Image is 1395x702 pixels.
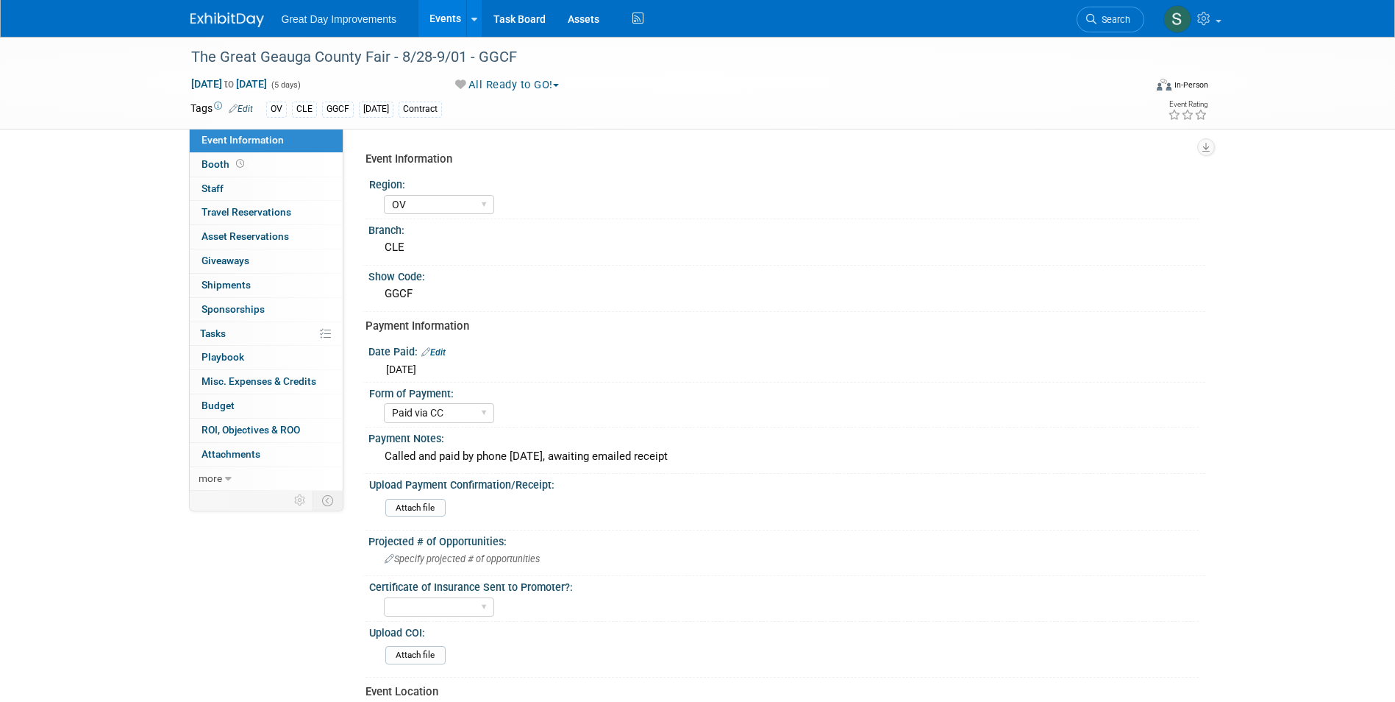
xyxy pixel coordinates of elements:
[365,152,1194,167] div: Event Information
[190,225,343,249] a: Asset Reservations
[313,491,343,510] td: Toggle Event Tabs
[201,134,284,146] span: Event Information
[282,13,396,25] span: Great Day Improvements
[1077,7,1144,32] a: Search
[190,153,343,177] a: Booth
[379,283,1194,305] div: GGCF
[200,327,226,339] span: Tasks
[201,279,251,291] span: Shipments
[399,102,442,117] div: Contract
[369,576,1199,595] div: Certificate of Insurance Sent to Promoter?:
[1163,5,1191,33] img: Sha'Nautica Sales
[292,102,317,117] div: CLE
[1168,101,1207,108] div: Event Rating
[222,78,236,90] span: to
[190,370,343,394] a: Misc. Expenses & Credits
[190,467,343,491] a: more
[421,347,446,358] a: Edit
[190,394,343,418] a: Budget
[190,346,343,369] a: Playbook
[190,249,343,273] a: Giveaways
[201,400,235,411] span: Budget
[369,622,1199,640] div: Upload COI:
[186,44,1122,71] div: The Great Geauga County Fair - 8/28-9/01 - GGCF
[1174,79,1208,91] div: In-Person
[229,104,253,114] a: Edit
[322,102,354,117] div: GGCF
[190,101,253,118] td: Tags
[201,230,289,242] span: Asset Reservations
[369,474,1199,492] div: Upload Payment Confirmation/Receipt:
[450,77,565,93] button: All Ready to GO!
[1096,14,1130,25] span: Search
[190,77,268,91] span: [DATE] [DATE]
[190,13,264,27] img: ExhibitDay
[199,472,222,484] span: more
[365,684,1194,700] div: Event Location
[190,201,343,224] a: Travel Reservations
[190,322,343,346] a: Tasks
[190,274,343,297] a: Shipments
[233,158,247,169] span: Booth not reserved yet
[201,375,316,387] span: Misc. Expenses & Credits
[190,298,343,322] a: Sponsorships
[385,553,540,564] span: Specify projected # of opportunities
[368,428,1205,446] div: Payment Notes:
[359,102,393,117] div: [DATE]
[368,341,1205,360] div: Date Paid:
[190,129,343,152] a: Event Information
[369,383,1199,401] div: Form of Payment:
[201,424,300,436] span: ROI, Objectives & ROO
[1057,77,1209,99] div: Event Format
[190,177,343,201] a: Staff
[190,419,343,442] a: ROI, Objectives & ROO
[201,255,249,266] span: Giveaways
[379,445,1194,468] div: Called and paid by phone [DATE], awaiting emailed receipt
[270,80,301,90] span: (5 days)
[369,174,1199,192] div: Region:
[379,236,1194,259] div: CLE
[368,219,1205,238] div: Branch:
[368,266,1205,284] div: Show Code:
[288,491,313,510] td: Personalize Event Tab Strip
[201,182,224,194] span: Staff
[386,364,416,375] span: [DATE]
[201,206,291,218] span: Travel Reservations
[190,443,343,467] a: Attachments
[201,351,244,363] span: Playbook
[201,448,260,460] span: Attachments
[266,102,287,117] div: OV
[368,531,1205,549] div: Projected # of Opportunities:
[201,303,265,315] span: Sponsorships
[1157,79,1171,91] img: Format-Inperson.png
[365,319,1194,334] div: Payment Information
[201,158,247,170] span: Booth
